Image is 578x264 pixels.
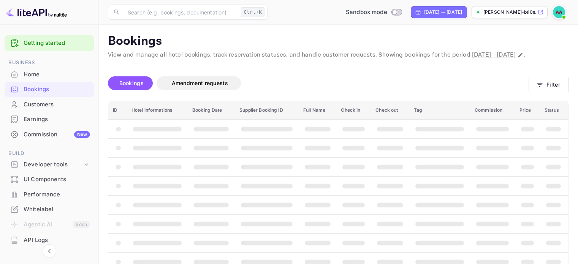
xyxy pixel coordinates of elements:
[24,175,90,184] div: UI Components
[5,127,94,142] div: CommissionNew
[127,101,188,120] th: Hotel informations
[24,115,90,124] div: Earnings
[472,51,516,59] span: [DATE] - [DATE]
[336,101,371,120] th: Check in
[24,130,90,139] div: Commission
[108,101,127,120] th: ID
[515,101,540,120] th: Price
[5,127,94,141] a: CommissionNew
[24,70,90,79] div: Home
[5,233,94,248] div: API Logs
[343,8,405,17] div: Switch to Production mode
[24,190,90,199] div: Performance
[188,101,235,120] th: Booking Date
[123,5,238,20] input: Search (e.g. bookings, documentation)
[6,6,67,18] img: LiteAPI logo
[5,67,94,82] div: Home
[470,101,515,120] th: Commission
[5,202,94,216] a: Whitelabel
[5,58,94,67] span: Business
[529,77,569,92] button: Filter
[299,101,337,120] th: Full Name
[5,67,94,81] a: Home
[5,172,94,186] a: UI Components
[5,112,94,127] div: Earnings
[553,6,565,18] img: Apurva Amin
[5,97,94,111] a: Customers
[108,76,529,90] div: account-settings tabs
[5,35,94,51] div: Getting started
[5,112,94,126] a: Earnings
[235,101,299,120] th: Supplier Booking ID
[43,244,56,258] button: Collapse navigation
[5,233,94,247] a: API Logs
[24,160,82,169] div: Developer tools
[5,82,94,97] div: Bookings
[24,205,90,214] div: Whitelabel
[5,187,94,201] a: Performance
[24,39,90,47] a: Getting started
[516,51,524,59] button: Change date range
[24,85,90,94] div: Bookings
[108,51,569,60] p: View and manage all hotel bookings, track reservation statuses, and handle customer requests. Sho...
[5,187,94,202] div: Performance
[5,149,94,158] span: Build
[24,236,90,245] div: API Logs
[241,7,264,17] div: Ctrl+K
[409,101,470,120] th: Tag
[5,202,94,217] div: Whitelabel
[5,158,94,171] div: Developer tools
[346,8,387,17] span: Sandbox mode
[540,101,568,120] th: Status
[483,9,536,16] p: [PERSON_NAME]-bti0s.nuit...
[424,9,462,16] div: [DATE] — [DATE]
[24,100,90,109] div: Customers
[5,82,94,96] a: Bookings
[119,80,144,86] span: Bookings
[371,101,409,120] th: Check out
[5,97,94,112] div: Customers
[108,34,569,49] p: Bookings
[74,131,90,138] div: New
[5,172,94,187] div: UI Components
[172,80,228,86] span: Amendment requests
